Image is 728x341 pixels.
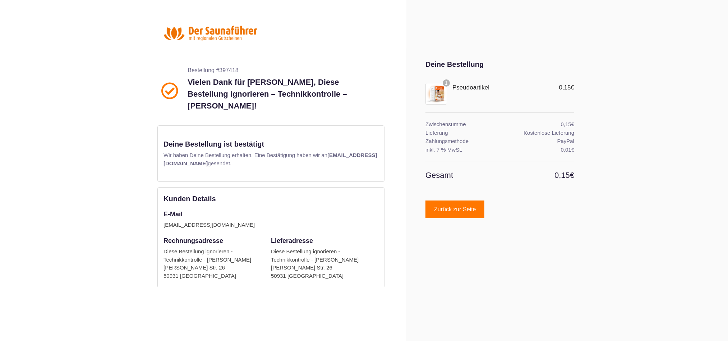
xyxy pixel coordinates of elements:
th: Lieferung [425,129,500,137]
span: 0,15 [554,171,574,180]
td: Kostenlose Lieferung [500,129,574,137]
span: 1 [443,79,450,87]
p: Bestellung #397418 [188,66,381,75]
span: € [571,121,574,127]
span: 0,15 [559,84,574,91]
span: Zurück zur Seite [434,207,476,212]
span: 0,01 [561,147,574,153]
strong: Rechnungsadresse [163,237,223,244]
p: Deine Bestellung ist bestätigt [163,139,378,149]
span: 0,15 [561,121,574,127]
th: inkl. 7 % MwSt. [425,146,500,161]
th: Zwischensumme [425,113,500,129]
b: [EMAIL_ADDRESS][DOMAIN_NAME] [163,152,377,166]
div: Diese Bestellung ignorieren - Technikkontrolle - [PERSON_NAME] [PERSON_NAME] Str. 26 50931 [GEOGR... [163,248,264,280]
span: € [571,84,574,91]
span: € [570,171,574,180]
span: € [571,147,574,153]
a: Pseudoartikel [452,84,489,91]
img: Pseudoartikel [425,83,447,105]
strong: Lieferadresse [271,237,313,244]
p: Wir haben Deine Bestellung erhalten. Eine Bestätigung haben wir an gesendet. [163,151,378,167]
div: Kunden Details [163,193,378,204]
p: Vielen Dank für [PERSON_NAME], Diese Bestellung ignorieren – Technikkontrolle – [PERSON_NAME]! [188,76,381,112]
a: Zurück zur Seite [425,201,484,218]
th: Zahlungsmethode [425,137,500,146]
td: PayPal [500,137,574,146]
strong: E-Mail [163,211,183,218]
div: Deine Bestellung [425,59,574,70]
div: [EMAIL_ADDRESS][DOMAIN_NAME] [163,221,264,229]
div: Diese Bestellung ignorieren - Technikkontrolle - [PERSON_NAME] [PERSON_NAME] Str. 26 50931 [GEOGR... [271,248,373,280]
th: Gesamt [425,161,500,189]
